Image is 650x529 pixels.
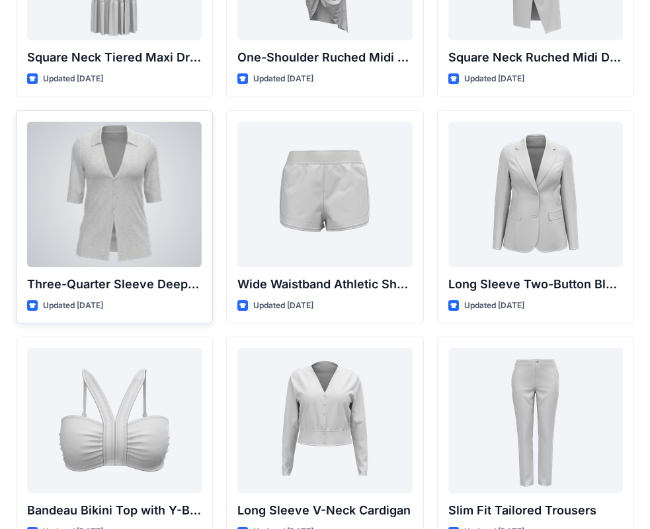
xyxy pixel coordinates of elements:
[448,348,623,493] a: Slim Fit Tailored Trousers
[27,348,202,493] a: Bandeau Bikini Top with Y-Back Straps and Stitch Detail
[253,299,313,313] p: Updated [DATE]
[43,72,103,86] p: Updated [DATE]
[237,348,412,493] a: Long Sleeve V-Neck Cardigan
[237,48,412,67] p: One-Shoulder Ruched Midi Dress with Asymmetrical Hem
[27,122,202,267] a: Three-Quarter Sleeve Deep V-Neck Button-Down Top
[448,501,623,520] p: Slim Fit Tailored Trousers
[27,501,202,520] p: Bandeau Bikini Top with Y-Back Straps and Stitch Detail
[448,122,623,267] a: Long Sleeve Two-Button Blazer with Flap Pockets
[237,122,412,267] a: Wide Waistband Athletic Shorts
[253,72,313,86] p: Updated [DATE]
[448,275,623,294] p: Long Sleeve Two-Button Blazer with Flap Pockets
[464,72,524,86] p: Updated [DATE]
[448,48,623,67] p: Square Neck Ruched Midi Dress with Asymmetrical Hem
[43,299,103,313] p: Updated [DATE]
[237,501,412,520] p: Long Sleeve V-Neck Cardigan
[464,299,524,313] p: Updated [DATE]
[237,275,412,294] p: Wide Waistband Athletic Shorts
[27,48,202,67] p: Square Neck Tiered Maxi Dress with Ruffle Sleeves
[27,275,202,294] p: Three-Quarter Sleeve Deep V-Neck Button-Down Top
